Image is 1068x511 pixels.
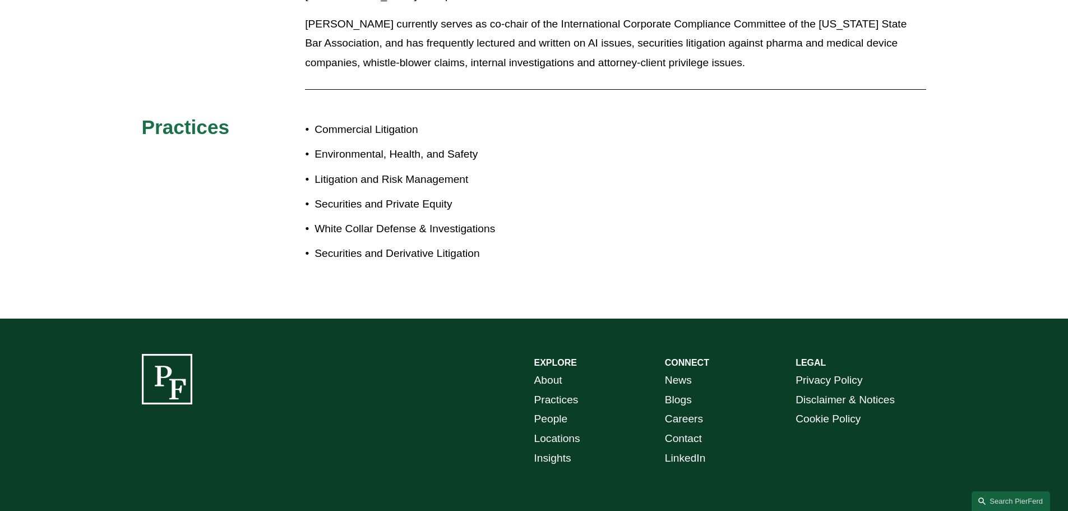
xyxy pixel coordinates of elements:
[796,409,861,429] a: Cookie Policy
[315,195,534,214] p: Securities and Private Equity
[315,170,534,190] p: Litigation and Risk Management
[796,358,826,367] strong: LEGAL
[972,491,1050,511] a: Search this site
[534,429,580,449] a: Locations
[305,15,926,73] p: [PERSON_NAME] currently serves as co-chair of the International Corporate Compliance Committee of...
[796,390,895,410] a: Disclaimer & Notices
[665,449,706,468] a: LinkedIn
[665,409,703,429] a: Careers
[315,145,534,164] p: Environmental, Health, and Safety
[534,371,562,390] a: About
[315,219,534,239] p: White Collar Defense & Investigations
[665,429,702,449] a: Contact
[665,390,692,410] a: Blogs
[796,371,862,390] a: Privacy Policy
[534,358,577,367] strong: EXPLORE
[665,371,692,390] a: News
[534,409,568,429] a: People
[315,244,534,264] p: Securities and Derivative Litigation
[315,120,534,140] p: Commercial Litigation
[665,358,709,367] strong: CONNECT
[534,390,579,410] a: Practices
[142,116,230,138] span: Practices
[534,449,571,468] a: Insights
